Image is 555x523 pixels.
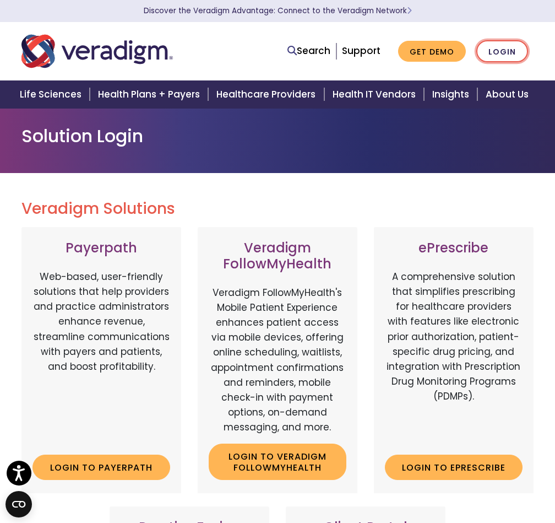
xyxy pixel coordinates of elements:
[144,6,412,16] a: Discover the Veradigm Advantage: Connect to the Veradigm NetworkLearn More
[407,6,412,16] span: Learn More
[13,80,91,109] a: Life Sciences
[385,269,523,446] p: A comprehensive solution that simplifies prescribing for healthcare providers with features like ...
[21,200,534,218] h2: Veradigm Solutions
[385,240,523,256] h3: ePrescribe
[209,285,346,435] p: Veradigm FollowMyHealth's Mobile Patient Experience enhances patient access via mobile devices, o...
[32,240,170,256] h3: Payerpath
[209,444,346,479] a: Login to Veradigm FollowMyHealth
[6,491,32,517] button: Open CMP widget
[426,80,479,109] a: Insights
[344,444,542,510] iframe: Drift Chat Widget
[209,240,346,272] h3: Veradigm FollowMyHealth
[479,80,542,109] a: About Us
[398,41,466,62] a: Get Demo
[32,269,170,446] p: Web-based, user-friendly solutions that help providers and practice administrators enhance revenu...
[91,80,210,109] a: Health Plans + Payers
[21,126,534,147] h1: Solution Login
[342,44,380,57] a: Support
[21,33,173,69] img: Veradigm logo
[476,40,528,63] a: Login
[287,44,330,58] a: Search
[326,80,426,109] a: Health IT Vendors
[210,80,325,109] a: Healthcare Providers
[32,455,170,480] a: Login to Payerpath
